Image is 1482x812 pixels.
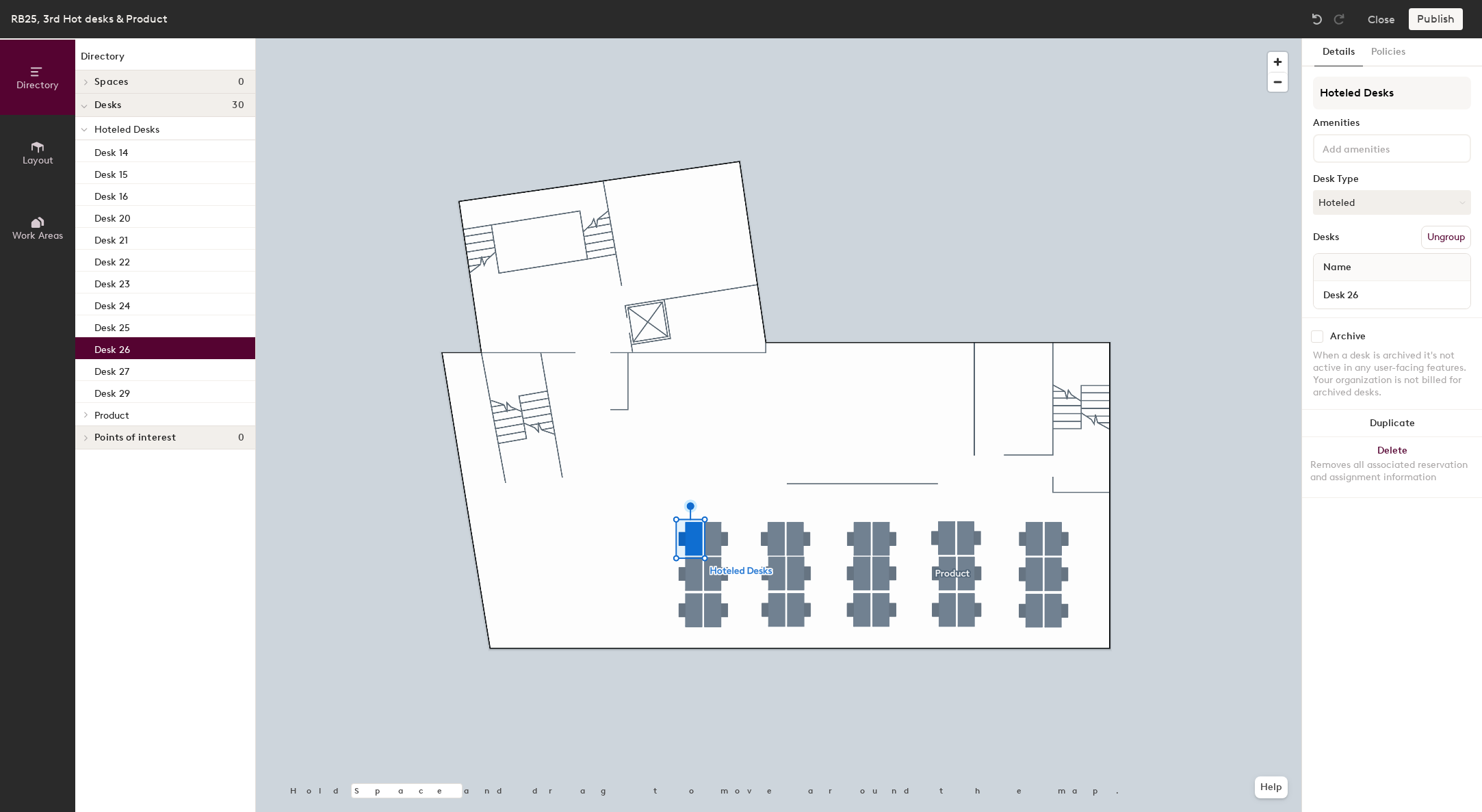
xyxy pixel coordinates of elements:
div: RB25, 3rd Hot desks & Product [11,10,168,27]
button: Ungroup [1421,226,1471,249]
p: Desk 29 [94,384,130,400]
input: Add amenities [1320,140,1443,156]
p: Desk 27 [94,362,129,378]
input: Unnamed desk [1316,285,1468,304]
div: Desks [1313,232,1339,243]
span: Points of interest [94,432,176,443]
span: Directory [16,79,59,91]
p: Desk 16 [94,187,128,202]
span: 0 [238,77,244,88]
button: Help [1255,776,1288,798]
span: Product [94,410,129,421]
div: When a desk is archived it's not active in any user-facing features. Your organization is not bil... [1313,350,1471,399]
span: 0 [238,432,244,443]
p: Desk 24 [94,296,130,312]
button: Hoteled [1313,190,1471,215]
p: Desk 20 [94,209,131,224]
img: Undo [1310,12,1324,26]
img: Redo [1332,12,1346,26]
p: Desk 25 [94,318,130,334]
span: Work Areas [12,230,63,241]
p: Desk 26 [94,340,130,356]
p: Desk 21 [94,231,128,246]
button: Policies [1363,38,1414,66]
div: Archive [1330,331,1366,342]
p: Desk 22 [94,252,130,268]
span: Spaces [94,77,129,88]
div: Desk Type [1313,174,1471,185]
p: Desk 14 [94,143,128,159]
button: Duplicate [1302,410,1482,437]
button: Close [1368,8,1395,30]
button: Details [1314,38,1363,66]
p: Desk 15 [94,165,128,181]
button: DeleteRemoves all associated reservation and assignment information [1302,437,1482,497]
span: Name [1316,255,1358,280]
span: Hoteled Desks [94,124,159,135]
span: Layout [23,155,53,166]
div: Amenities [1313,118,1471,129]
div: Removes all associated reservation and assignment information [1310,459,1474,484]
span: Desks [94,100,121,111]
h1: Directory [75,49,255,70]
p: Desk 23 [94,274,130,290]
span: 30 [232,100,244,111]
